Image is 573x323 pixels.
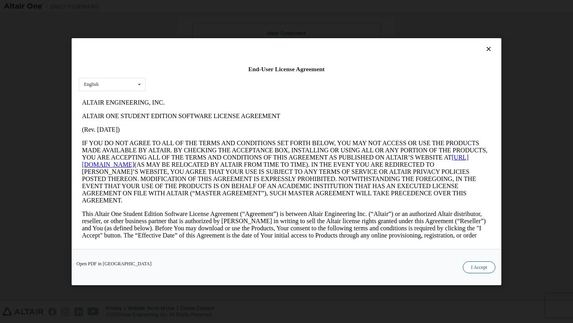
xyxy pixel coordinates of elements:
p: IF YOU DO NOT AGREE TO ALL OF THE TERMS AND CONDITIONS SET FORTH BELOW, YOU MAY NOT ACCESS OR USE... [3,44,412,108]
p: ALTAIR ONE STUDENT EDITION SOFTWARE LICENSE AGREEMENT [3,17,412,24]
p: (Rev. [DATE]) [3,30,412,37]
p: This Altair One Student Edition Software License Agreement (“Agreement”) is between Altair Engine... [3,115,412,150]
div: English [84,82,99,87]
p: ALTAIR ENGINEERING, INC. [3,3,412,10]
button: I Accept [463,261,495,273]
a: Open PDF in [GEOGRAPHIC_DATA] [76,261,152,266]
div: End-User License Agreement [79,65,494,73]
a: [URL][DOMAIN_NAME] [3,58,390,72]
